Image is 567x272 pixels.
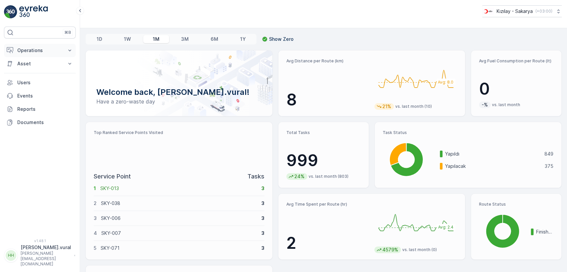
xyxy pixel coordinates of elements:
p: Operations [17,47,62,54]
p: vs. last month (10) [395,104,432,109]
p: Finished [536,229,553,235]
p: 0 [479,79,553,99]
button: Asset [4,57,76,70]
p: 24% [294,173,305,180]
p: Tasks [247,172,264,181]
button: Kızılay - Sakarya(+03:00) [482,5,562,17]
p: Avg Distance per Route (km) [286,58,369,64]
p: Avg Time Spent per Route (hr) [286,202,369,207]
p: Route Status [479,202,553,207]
a: Reports [4,102,76,116]
p: 375 [545,163,553,170]
p: ⌘B [64,30,71,35]
p: 8 [286,90,369,110]
a: Users [4,76,76,89]
p: 3 [261,200,264,207]
p: Welcome back, [PERSON_NAME].vural! [96,87,262,98]
p: 1W [124,36,131,42]
p: 3 [261,245,264,251]
p: Task Status [383,130,553,135]
p: SKY-071 [101,245,257,251]
button: HH[PERSON_NAME].vural[PERSON_NAME][EMAIL_ADDRESS][DOMAIN_NAME] [4,244,76,267]
p: SKY-013 [100,185,257,192]
button: Operations [4,44,76,57]
p: -% [481,102,489,108]
p: 1 [94,185,96,192]
p: SKY-006 [101,215,257,222]
img: logo_light-DOdMpM7g.png [19,5,48,19]
p: 4 [94,230,97,237]
p: Total Tasks [286,130,361,135]
p: 1Y [240,36,245,42]
a: Events [4,89,76,102]
p: 2 [286,233,369,253]
p: Asset [17,60,62,67]
p: [PERSON_NAME].vural [21,244,71,251]
p: vs. last month (803) [309,174,348,179]
p: Top Ranked Service Points Visited [94,130,264,135]
p: 6M [211,36,218,42]
p: Users [17,79,73,86]
p: 21% [382,103,392,110]
p: vs. last month [492,102,520,107]
p: 2 [94,200,97,207]
p: Yapıldı [445,151,540,157]
p: SKY-038 [101,200,257,207]
p: Kızılay - Sakarya [497,8,533,15]
p: ( +03:00 ) [535,9,552,14]
div: HH [6,250,16,261]
p: Service Point [94,172,131,181]
p: 3 [261,185,264,192]
p: Yapılacak [445,163,540,170]
a: Documents [4,116,76,129]
p: 1D [97,36,102,42]
p: vs. last month (0) [402,247,437,252]
p: 3 [261,230,264,237]
p: 3 [94,215,97,222]
p: Reports [17,106,73,112]
p: 5 [94,245,96,251]
p: 4579% [382,246,399,253]
p: 3 [261,215,264,222]
img: k%C4%B1z%C4%B1lay_DTAvauz.png [482,8,494,15]
p: Documents [17,119,73,126]
p: 1M [153,36,159,42]
p: 849 [544,151,553,157]
p: 999 [286,151,361,170]
p: [PERSON_NAME][EMAIL_ADDRESS][DOMAIN_NAME] [21,251,71,267]
img: logo [4,5,17,19]
p: Events [17,93,73,99]
p: Have a zero-waste day [96,98,262,105]
p: SKY-007 [101,230,257,237]
span: v 1.48.1 [4,239,76,243]
p: 3M [181,36,189,42]
p: Show Zero [269,36,294,42]
p: Avg Fuel Consumption per Route (lt) [479,58,553,64]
